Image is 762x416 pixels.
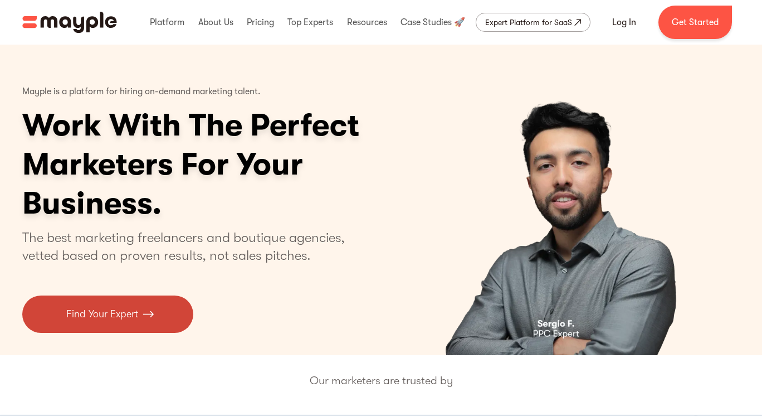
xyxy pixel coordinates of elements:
[344,4,390,40] div: Resources
[561,287,762,416] iframe: Chat Widget
[22,12,117,33] a: home
[196,4,236,40] div: About Us
[285,4,336,40] div: Top Experts
[392,45,740,355] div: 1 of 4
[485,16,572,29] div: Expert Platform for SaaS
[22,296,193,333] a: Find Your Expert
[22,78,261,106] p: Mayple is a platform for hiring on-demand marketing talent.
[22,12,117,33] img: Mayple logo
[66,307,138,322] p: Find Your Expert
[599,9,649,36] a: Log In
[22,106,446,223] h1: Work With The Perfect Marketers For Your Business.
[22,229,358,264] p: The best marketing freelancers and boutique agencies, vetted based on proven results, not sales p...
[244,4,277,40] div: Pricing
[476,13,590,32] a: Expert Platform for SaaS
[392,45,740,355] div: carousel
[658,6,732,39] a: Get Started
[147,4,187,40] div: Platform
